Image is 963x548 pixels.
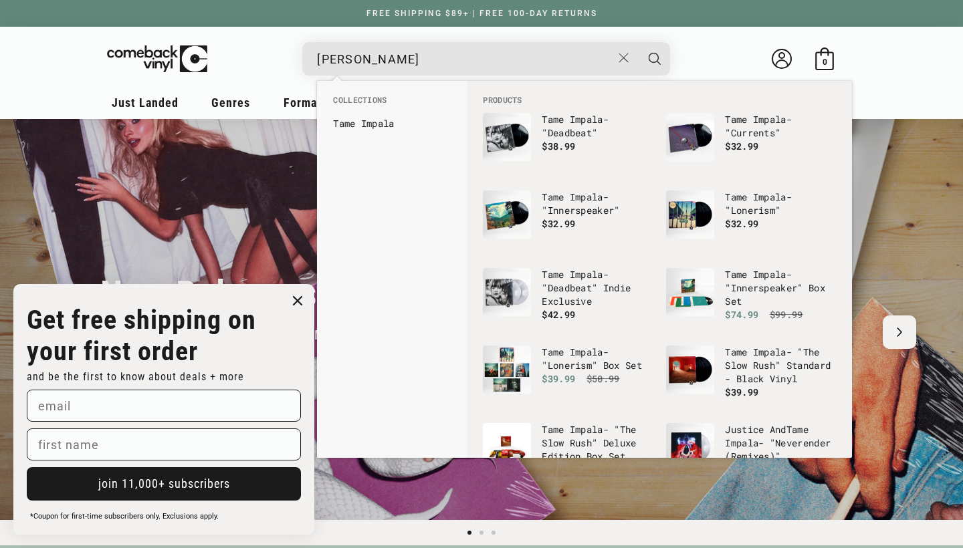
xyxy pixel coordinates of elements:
span: Formats [284,96,328,110]
b: Impala [753,113,786,126]
p: - "The Slow Rush" Standard - Black Vinyl [725,346,836,386]
button: Load slide 1 of 3 [463,527,475,539]
span: $38.99 [542,140,575,152]
li: products: Tame Impala - "The Slow Rush" Standard - Black Vinyl [659,339,843,416]
a: Tame Impala - "The Slow Rush" Deluxe Edition Box Set Tame Impala- "The Slow Rush" Deluxe Edition ... [483,423,653,487]
a: Tame Impala - "Deadbeat" Tame Impala- "Deadbeat" $38.99 [483,113,653,177]
b: Tame [725,346,747,358]
b: Tame [542,346,564,358]
span: $74.99 [725,308,758,321]
b: Impala [753,268,786,281]
button: Next slide [883,315,916,349]
a: Tame Impala - "Lonerism" Tame Impala- "Lonerism" $32.99 [666,190,836,255]
span: Genres [211,96,250,110]
button: join 11,000+ subscribers [27,467,301,501]
b: Tame [542,113,564,126]
button: Close [612,43,637,73]
s: $50.99 [586,372,620,385]
img: Tame Impala - "The Slow Rush" Deluxe Edition Box Set [483,423,531,471]
a: Tame Impala - "Lonerism" Box Set Tame Impala- "Lonerism" Box Set $39.99 $50.99 [483,346,653,410]
li: products: Justice And Tame Impala - "Neverender (Remixes)" [659,416,843,494]
a: FREE SHIPPING $89+ | FREE 100-DAY RETURNS [353,9,611,18]
span: $42.99 [542,308,575,321]
span: *Coupon for first-time subscribers only. Exclusions apply. [30,512,219,521]
li: Collections [326,94,457,113]
span: Just Landed [112,96,179,110]
a: Tame Impala - "Currents" Tame Impala- "Currents" $32.99 [666,113,836,177]
input: When autocomplete results are available use up and down arrows to review and enter to select [317,45,612,73]
b: Tame [786,423,809,436]
a: Tame Impala - "Deadbeat" Indie Exclusive Tame Impala- "Deadbeat" Indie Exclusive $42.99 [483,268,653,332]
b: Impala [753,190,786,203]
span: $32.99 [725,140,758,152]
b: Impala [570,113,603,126]
li: Products [476,94,843,106]
img: Tame Impala - "Innerspeaker" Box Set [666,268,714,316]
li: products: Tame Impala - "Innerspeaker" [476,184,659,261]
p: - "Deadbeat" Indie Exclusive [542,268,653,308]
li: products: Tame Impala - "Deadbeat" [476,106,659,184]
a: Tame Impala - "Innerspeaker" Box Set Tame Impala- "Innerspeaker" Box Set $74.99 $99.99 [666,268,836,332]
div: Products [467,81,852,458]
b: Impala [361,117,395,130]
input: email [27,390,301,422]
li: collections: Tame Impala [326,113,457,134]
b: Tame [725,268,747,281]
b: Tame [333,117,355,130]
p: - "The Slow Rush" Deluxe Edition Box Set [542,423,653,463]
b: Impala [570,346,603,358]
p: - "Currents" [725,113,836,140]
b: Tame [542,423,564,436]
img: Tame Impala - "Innerspeaker" [483,190,531,239]
img: Tame Impala - "Currents" [666,113,714,161]
span: $32.99 [542,217,575,230]
b: Tame [542,268,564,281]
button: Search [638,42,671,76]
a: Tame Impala - "Innerspeaker" Tame Impala- "Innerspeaker" $32.99 [483,190,653,255]
input: first name [27,428,301,460]
s: $99.99 [770,308,803,321]
p: - "Innerspeaker" [542,190,653,217]
span: $39.99 [542,372,575,385]
li: products: Tame Impala - "The Slow Rush" Deluxe Edition Box Set [476,416,659,494]
li: products: Tame Impala - "Innerspeaker" Box Set [659,261,843,339]
b: Tame [725,190,747,203]
p: - "Lonerism" Box Set [542,346,653,372]
span: $32.99 [725,217,758,230]
li: products: Tame Impala - "Deadbeat" Indie Exclusive [476,261,659,339]
p: - "Lonerism" [725,190,836,217]
img: Tame Impala - "Lonerism" [666,190,714,239]
li: products: Tame Impala - "Lonerism" [659,184,843,261]
b: Tame [542,190,564,203]
span: and be the first to know about deals + more [27,370,244,383]
img: Tame Impala - "Lonerism" Box Set [483,346,531,394]
p: Justice And - "Neverender (Remixes)" [725,423,836,463]
b: Tame [725,113,747,126]
p: - "Deadbeat" [542,113,653,140]
span: 0 [823,57,827,67]
img: Tame Impala - "Deadbeat" [483,113,531,161]
b: Impala [753,346,786,358]
img: Tame Impala - "The Slow Rush" Standard - Black Vinyl [666,346,714,394]
span: $39.99 [725,386,758,398]
li: products: Tame Impala - "Lonerism" Box Set [476,339,659,416]
button: Close dialog [288,291,308,311]
button: Load slide 2 of 3 [475,527,488,539]
b: Impala [725,436,758,449]
li: products: Tame Impala - "Currents" [659,106,843,184]
p: - "Innerspeaker" Box Set [725,268,836,308]
a: Tame Impala - "The Slow Rush" Standard - Black Vinyl Tame Impala- "The Slow Rush" Standard - Blac... [666,346,836,410]
strong: Get free shipping on your first order [27,304,256,367]
a: Tame Impala [333,117,451,130]
img: Tame Impala - "Deadbeat" Indie Exclusive [483,268,531,316]
button: Load slide 3 of 3 [488,527,500,539]
img: Justice And Tame Impala - "Neverender (Remixes)" [666,423,714,471]
b: Impala [570,423,603,436]
div: Search [302,42,670,76]
b: Impala [570,190,603,203]
b: Impala [570,268,603,281]
div: Collections [317,81,467,141]
a: Justice And Tame Impala - "Neverender (Remixes)" Justice AndTame Impala- "Neverender (Remixes)" [666,423,836,487]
